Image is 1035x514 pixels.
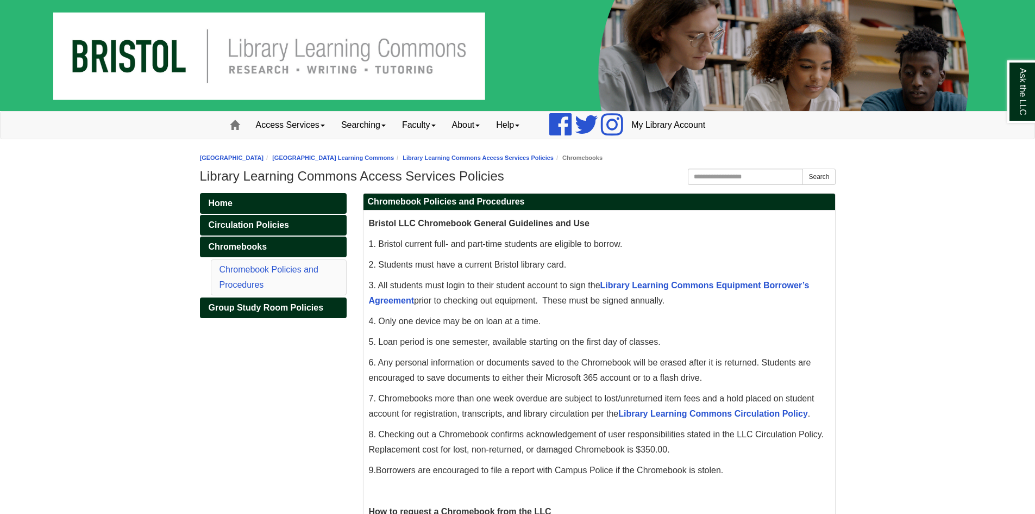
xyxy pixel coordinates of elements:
[219,265,318,289] a: Chromebook Policies and Procedures
[200,153,836,163] nav: breadcrumb
[209,199,233,208] span: Home
[802,169,835,185] button: Search
[369,358,811,382] span: 6. Any personal information or documents saved to the Chromebook will be erased after it is retur...
[209,242,267,251] span: Chromebooks
[369,281,810,305] span: 3. All students must login to their student account to sign the prior to checking out equipment. ...
[369,239,623,249] span: 1. Bristol current full- and part-time students are eligible to borrow.
[200,193,347,214] a: Home
[200,193,347,318] div: Guide Pages
[369,260,567,269] span: 2. Students must have a current Bristol library card.
[363,194,835,210] h2: Chromebook Policies and Procedures
[200,215,347,236] a: Circulation Policies
[333,112,394,139] a: Searching
[209,220,289,230] span: Circulation Policies
[369,337,661,346] span: 5. Loan period is one semester, available starting on the first day of classes.
[369,466,374,475] span: 9
[618,409,808,418] a: Library Learning Commons Circulation Policy
[394,112,444,139] a: Faculty
[488,112,528,139] a: Help
[272,154,394,161] a: [GEOGRAPHIC_DATA] Learning Commons
[444,112,488,139] a: About
[369,219,589,228] span: Bristol LLC Chromebook General Guidelines and Use
[200,237,347,257] a: Chromebooks
[623,112,713,139] a: My Library Account
[209,303,324,312] span: Group Study Room Policies
[369,394,814,418] span: 7. Chromebooks more than one week overdue are subject to lost/unreturned item fees and a hold pla...
[200,298,347,318] a: Group Study Room Policies
[369,430,824,454] span: 8. Checking out a Chromebook confirms acknowledgement of user responsibilities stated in the LLC ...
[248,112,333,139] a: Access Services
[200,154,264,161] a: [GEOGRAPHIC_DATA]
[554,153,603,163] li: Chromebooks
[376,466,723,475] span: Borrowers are encouraged to file a report with Campus Police if the Chromebook is stolen.
[200,169,836,184] h1: Library Learning Commons Access Services Policies
[369,317,541,326] span: 4. Only one device may be on loan at a time.
[369,463,830,478] p: .
[403,154,554,161] a: Library Learning Commons Access Services Policies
